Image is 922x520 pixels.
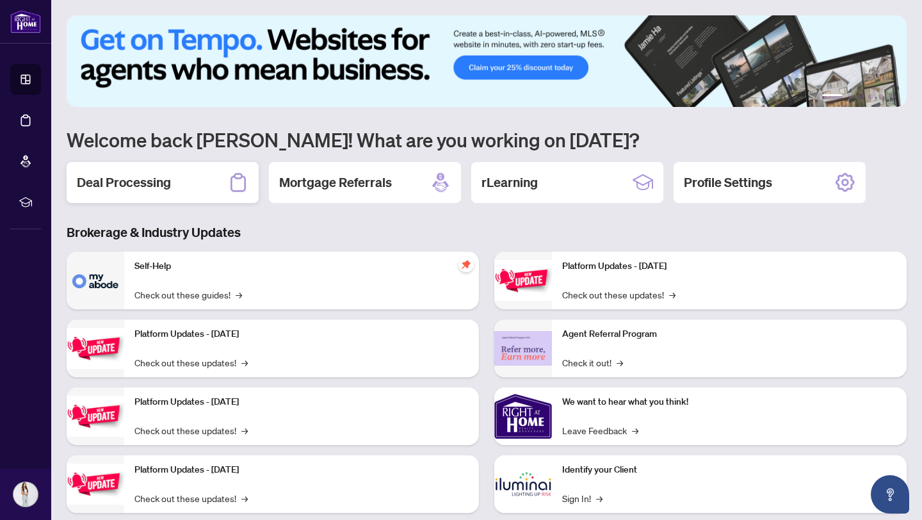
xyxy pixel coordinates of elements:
[67,328,124,368] img: Platform Updates - September 16, 2025
[458,257,474,272] span: pushpin
[134,259,469,273] p: Self-Help
[134,395,469,409] p: Platform Updates - [DATE]
[134,355,248,370] a: Check out these updates!→
[494,455,552,513] img: Identify your Client
[241,423,248,437] span: →
[562,463,896,477] p: Identify your Client
[241,491,248,505] span: →
[596,491,603,505] span: →
[669,288,675,302] span: →
[822,94,843,99] button: 1
[684,174,772,191] h2: Profile Settings
[134,423,248,437] a: Check out these updates!→
[77,174,171,191] h2: Deal Processing
[279,174,392,191] h2: Mortgage Referrals
[562,491,603,505] a: Sign In!→
[562,288,675,302] a: Check out these updates!→
[134,327,469,341] p: Platform Updates - [DATE]
[494,387,552,445] img: We want to hear what you think!
[67,396,124,436] img: Platform Updates - July 21, 2025
[562,355,623,370] a: Check it out!→
[134,463,469,477] p: Platform Updates - [DATE]
[67,15,907,107] img: Slide 0
[134,491,248,505] a: Check out these updates!→
[848,94,853,99] button: 2
[236,288,242,302] span: →
[562,395,896,409] p: We want to hear what you think!
[858,94,863,99] button: 3
[67,127,907,152] h1: Welcome back [PERSON_NAME]! What are you working on [DATE]?
[562,327,896,341] p: Agent Referral Program
[871,475,909,514] button: Open asap
[67,252,124,309] img: Self-Help
[481,174,538,191] h2: rLearning
[13,482,38,507] img: Profile Icon
[494,331,552,366] img: Agent Referral Program
[562,423,638,437] a: Leave Feedback→
[241,355,248,370] span: →
[878,94,884,99] button: 5
[134,288,242,302] a: Check out these guides!→
[868,94,873,99] button: 4
[67,464,124,504] img: Platform Updates - July 8, 2025
[632,423,638,437] span: →
[494,260,552,300] img: Platform Updates - June 23, 2025
[562,259,896,273] p: Platform Updates - [DATE]
[10,10,41,33] img: logo
[617,355,623,370] span: →
[67,223,907,241] h3: Brokerage & Industry Updates
[889,94,894,99] button: 6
